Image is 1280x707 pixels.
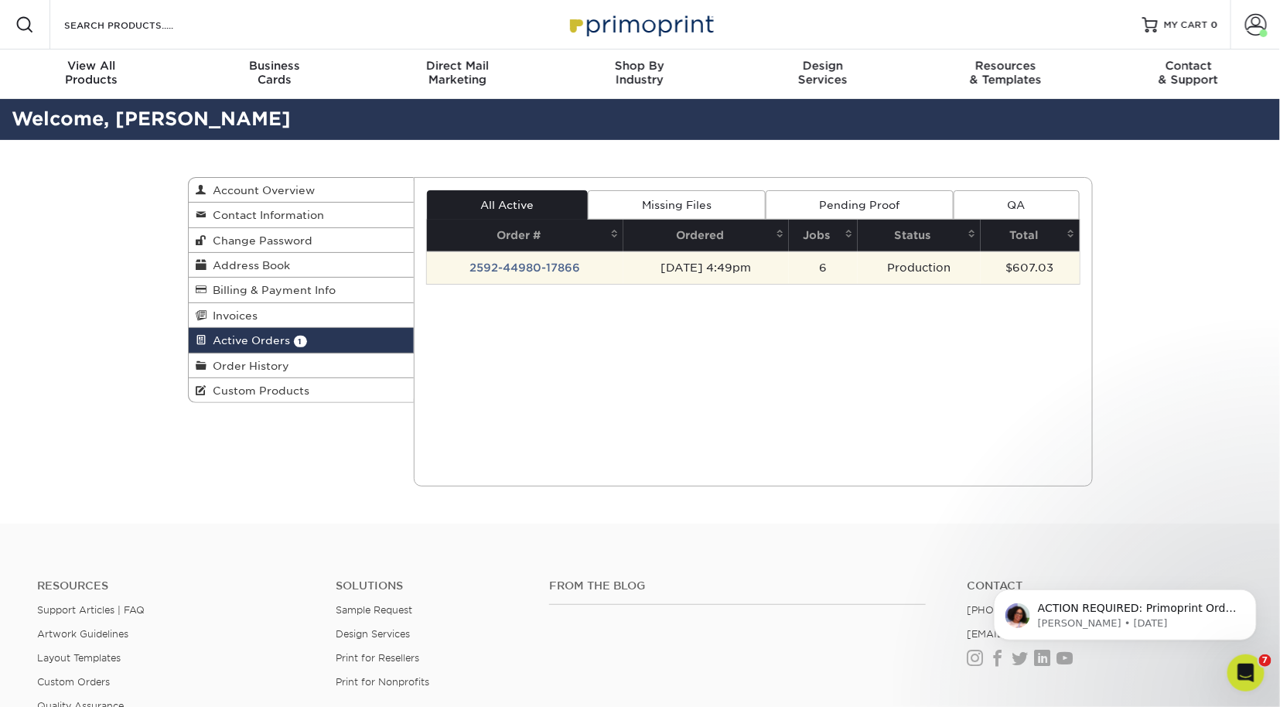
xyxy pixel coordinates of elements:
[427,251,623,284] td: 2592-44980-17866
[1227,654,1265,692] iframe: Intercom live chat
[954,190,1079,220] a: QA
[207,284,336,296] span: Billing & Payment Info
[207,384,310,397] span: Custom Products
[914,59,1097,87] div: & Templates
[207,309,258,322] span: Invoices
[336,628,410,640] a: Design Services
[548,59,731,87] div: Industry
[336,676,429,688] a: Print for Nonprofits
[548,50,731,99] a: Shop ByIndustry
[789,251,858,284] td: 6
[1097,59,1280,73] span: Contact
[183,59,365,87] div: Cards
[968,604,1063,616] a: [PHONE_NUMBER]
[981,251,1080,284] td: $607.03
[207,234,313,247] span: Change Password
[207,209,325,221] span: Contact Information
[63,15,213,34] input: SEARCH PRODUCTS.....
[207,184,316,196] span: Account Overview
[207,360,290,372] span: Order History
[858,220,981,251] th: Status
[189,378,415,402] a: Custom Products
[914,50,1097,99] a: Resources& Templates
[549,579,926,593] h4: From the Blog
[563,8,718,41] img: Primoprint
[207,334,291,347] span: Active Orders
[981,220,1080,251] th: Total
[366,59,548,73] span: Direct Mail
[968,579,1243,593] a: Contact
[623,220,789,251] th: Ordered
[189,178,415,203] a: Account Overview
[732,59,914,87] div: Services
[207,259,291,272] span: Address Book
[858,251,981,284] td: Production
[189,328,415,353] a: Active Orders 1
[189,253,415,278] a: Address Book
[37,628,128,640] a: Artwork Guidelines
[1211,19,1218,30] span: 0
[1259,654,1271,667] span: 7
[588,190,765,220] a: Missing Files
[183,50,365,99] a: BusinessCards
[37,604,145,616] a: Support Articles | FAQ
[366,59,548,87] div: Marketing
[789,220,858,251] th: Jobs
[1097,59,1280,87] div: & Support
[189,203,415,227] a: Contact Information
[548,59,731,73] span: Shop By
[971,557,1280,665] iframe: Intercom notifications message
[914,59,1097,73] span: Resources
[336,604,412,616] a: Sample Request
[968,628,1152,640] a: [EMAIL_ADDRESS][DOMAIN_NAME]
[766,190,954,220] a: Pending Proof
[623,251,789,284] td: [DATE] 4:49pm
[189,278,415,302] a: Billing & Payment Info
[366,50,548,99] a: Direct MailMarketing
[427,190,588,220] a: All Active
[294,336,307,347] span: 1
[1097,50,1280,99] a: Contact& Support
[732,50,914,99] a: DesignServices
[189,353,415,378] a: Order History
[37,579,312,593] h4: Resources
[336,652,419,664] a: Print for Resellers
[189,303,415,328] a: Invoices
[427,220,623,251] th: Order #
[183,59,365,73] span: Business
[732,59,914,73] span: Design
[1164,19,1208,32] span: MY CART
[336,579,526,593] h4: Solutions
[189,228,415,253] a: Change Password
